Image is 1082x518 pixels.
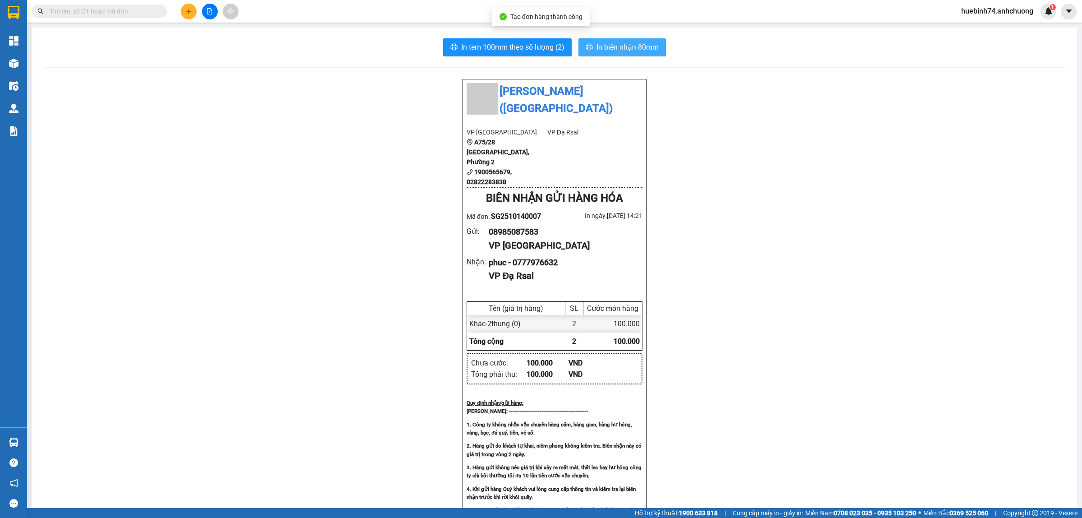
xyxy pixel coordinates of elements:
[586,304,640,313] div: Cước món hàng
[469,319,521,328] span: Khác - 2thung (0)
[679,509,718,517] strong: 1900 633 818
[467,139,473,145] span: environment
[202,4,218,19] button: file-add
[181,4,197,19] button: plus
[9,81,18,91] img: warehouse-icon
[489,269,635,283] div: VP Đạ Rsal
[461,42,564,53] span: In tem 100mm theo số lượng (2)
[37,8,44,14] span: search
[583,315,642,333] div: 100.000
[9,126,18,136] img: solution-icon
[9,59,18,68] img: warehouse-icon
[467,408,588,414] strong: [PERSON_NAME]: --------------------------------------------
[9,36,18,46] img: dashboard-icon
[596,42,659,53] span: In biên nhận 80mm
[572,337,576,346] span: 2
[467,127,547,137] li: VP [GEOGRAPHIC_DATA]
[206,8,213,14] span: file-add
[223,4,238,19] button: aim
[918,511,921,515] span: ⚪️
[491,212,541,221] span: SG2510140007
[489,239,635,253] div: VP [GEOGRAPHIC_DATA]
[555,211,642,221] div: In ngày: [DATE] 14:21
[469,304,563,313] div: Tên (giá trị hàng)
[9,104,18,113] img: warehouse-icon
[489,226,635,238] div: 08985087583
[471,369,527,380] div: Tổng phải thu :
[467,169,473,175] span: phone
[467,226,489,237] div: Gửi :
[724,508,726,518] span: |
[1061,4,1077,19] button: caret-down
[469,337,504,346] span: Tổng cộng
[578,38,666,56] button: printerIn biên nhận 80mm
[547,127,628,137] li: VP Đạ Rsal
[9,499,18,508] span: message
[227,8,234,14] span: aim
[995,508,996,518] span: |
[1032,510,1038,516] span: copyright
[1065,7,1073,15] span: caret-down
[527,369,569,380] div: 100.000
[1050,4,1056,10] sup: 1
[8,6,19,19] img: logo-vxr
[586,43,593,52] span: printer
[500,13,507,20] span: check-circle
[1045,7,1053,15] img: icon-new-feature
[450,43,458,52] span: printer
[467,464,642,479] strong: 3. Hàng gửi không nêu giá trị khi xảy ra mất mát, thất lạc hay hư hỏng công ty chỉ bồi thường tối...
[9,438,18,447] img: warehouse-icon
[569,357,610,369] div: VND
[614,337,640,346] span: 100.000
[467,211,555,222] div: Mã đơn:
[9,479,18,487] span: notification
[805,508,916,518] span: Miền Nam
[467,443,642,457] strong: 2. Hàng gửi do khách tự khai, niêm phong không kiểm tra. Biên nhận này có giá trị trong vòng 2 ngày.
[923,508,988,518] span: Miền Bắc
[467,83,642,117] li: [PERSON_NAME] ([GEOGRAPHIC_DATA])
[733,508,803,518] span: Cung cấp máy in - giấy in:
[467,168,512,185] b: 1900565679, 02822283838
[9,458,18,467] span: question-circle
[635,508,718,518] span: Hỗ trợ kỹ thuật:
[569,369,610,380] div: VND
[954,5,1041,17] span: huebinh74.anhchuong
[186,8,192,14] span: plus
[510,13,582,20] span: Tạo đơn hàng thành công
[1051,4,1054,10] span: 1
[467,399,642,407] div: Quy định nhận/gửi hàng :
[467,190,642,207] div: BIÊN NHẬN GỬI HÀNG HÓA
[467,421,632,436] strong: 1. Công ty không nhận vận chuyển hàng cấm, hàng gian, hàng hư hỏng, vàng, bạc, đá quý, tiền, vé số.
[467,256,489,268] div: Nhận :
[467,486,636,500] strong: 4. Khi gửi hàng Quý khách vui lòng cung cấp thông tin và kiểm tra lại biên nhận trước khi rời khỏ...
[949,509,988,517] strong: 0369 525 060
[50,6,156,16] input: Tìm tên, số ĐT hoặc mã đơn
[471,357,527,369] div: Chưa cước :
[443,38,572,56] button: printerIn tem 100mm theo số lượng (2)
[527,357,569,369] div: 100.000
[467,139,529,166] b: A75/28 [GEOGRAPHIC_DATA], Phường 2
[834,509,916,517] strong: 0708 023 035 - 0935 103 250
[489,256,635,269] div: phuc - 0777976632
[568,304,581,313] div: SL
[565,315,583,333] div: 2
